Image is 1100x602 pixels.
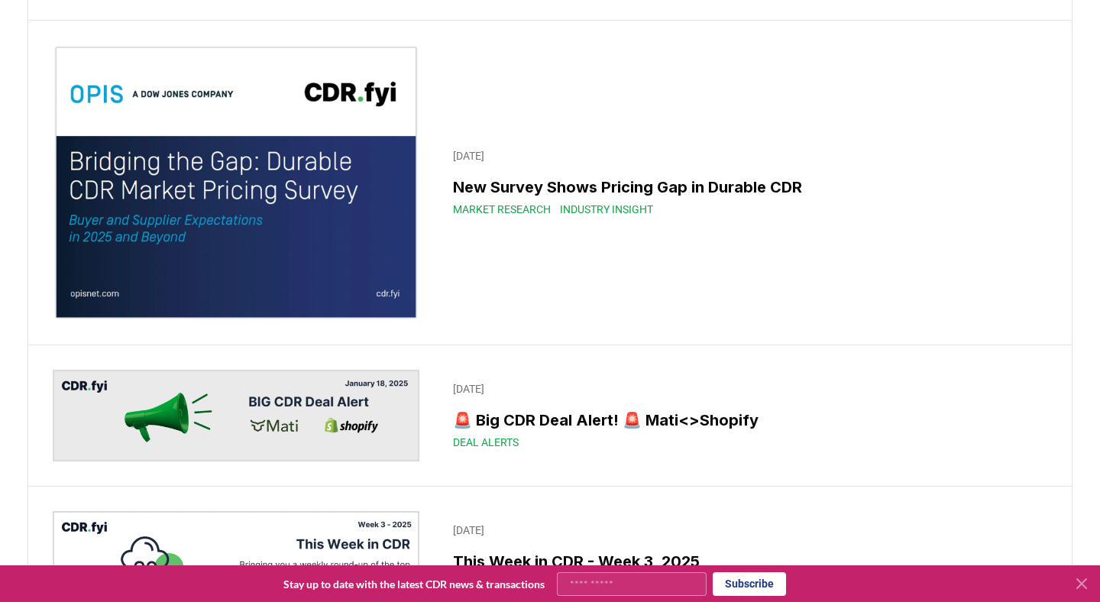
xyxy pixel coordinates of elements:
p: [DATE] [453,523,1038,538]
h3: New Survey Shows Pricing Gap in Durable CDR [453,176,1038,199]
span: Market Research [453,202,551,217]
h3: This Week in CDR - Week 3, 2025 [453,550,1038,573]
span: Deal Alerts [453,435,519,450]
img: New Survey Shows Pricing Gap in Durable CDR blog post image [53,45,419,320]
img: 🚨 Big CDR Deal Alert! 🚨 Mati<>Shopify blog post image [53,370,419,461]
p: [DATE] [453,148,1038,163]
a: [DATE]New Survey Shows Pricing Gap in Durable CDRMarket ResearchIndustry Insight [444,139,1047,226]
span: Industry Insight [560,202,653,217]
h3: 🚨 Big CDR Deal Alert! 🚨 Mati<>Shopify [453,409,1038,432]
p: [DATE] [453,381,1038,396]
a: [DATE]🚨 Big CDR Deal Alert! 🚨 Mati<>ShopifyDeal Alerts [444,372,1047,459]
a: [DATE]This Week in CDR - Week 3, 2025Industry Update [444,513,1047,600]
